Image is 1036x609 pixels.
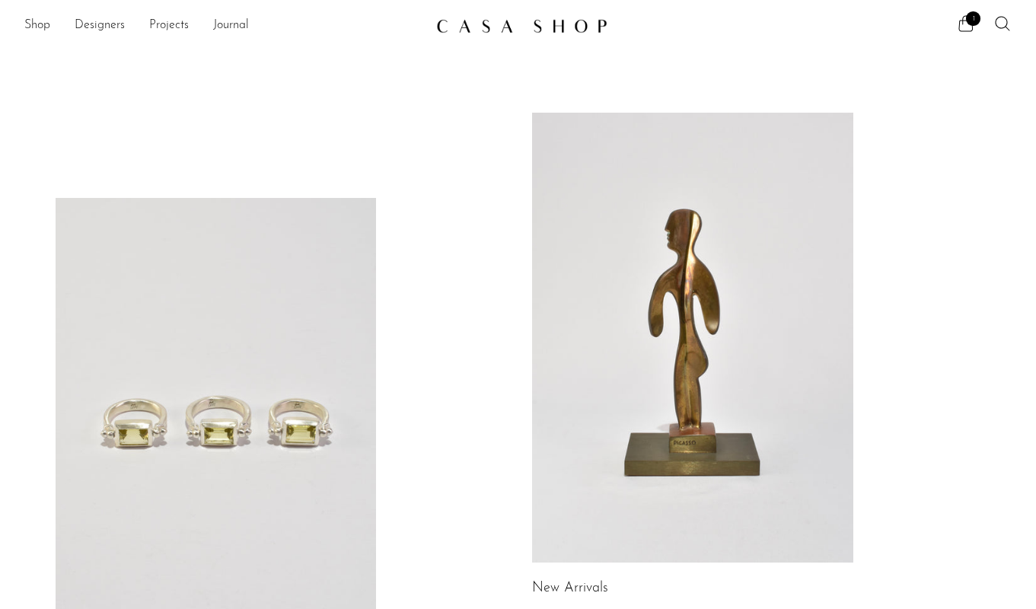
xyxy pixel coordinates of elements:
[149,16,189,36] a: Projects
[966,11,980,26] span: 1
[24,13,424,39] ul: NEW HEADER MENU
[24,16,50,36] a: Shop
[24,13,424,39] nav: Desktop navigation
[75,16,125,36] a: Designers
[532,582,608,595] a: New Arrivals
[213,16,249,36] a: Journal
